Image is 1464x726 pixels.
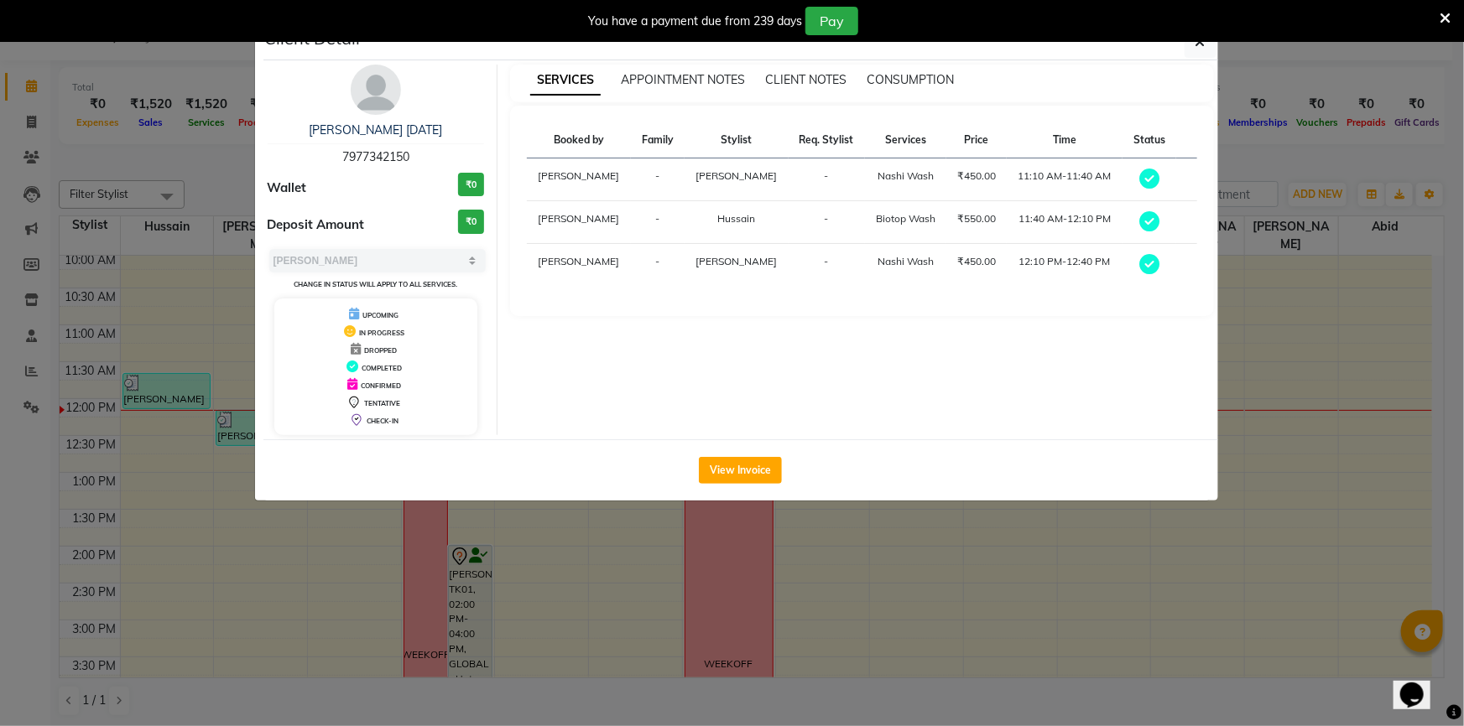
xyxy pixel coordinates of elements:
[362,311,399,319] span: UPCOMING
[956,211,997,226] div: ₹550.00
[621,72,745,87] span: APPOINTMENT NOTES
[1394,659,1447,709] iframe: chat widget
[699,457,782,484] button: View Invoice
[359,329,404,337] span: IN PROGRESS
[1007,158,1123,201] td: 11:10 AM-11:40 AM
[789,158,865,201] td: -
[1007,122,1123,158] th: Time
[458,210,484,234] h3: ₹0
[875,254,936,269] div: Nashi Wash
[268,179,307,198] span: Wallet
[527,158,631,201] td: [PERSON_NAME]
[1007,201,1123,244] td: 11:40 AM-12:10 PM
[946,122,1007,158] th: Price
[342,149,409,164] span: 7977342150
[631,122,685,158] th: Family
[685,122,789,158] th: Stylist
[631,201,685,244] td: -
[765,72,847,87] span: CLIENT NOTES
[362,364,402,372] span: COMPLETED
[294,280,457,288] small: Change in status will apply to all services.
[875,169,936,184] div: Nashi Wash
[875,211,936,226] div: Biotop Wash
[717,212,755,225] span: Hussain
[789,244,865,287] td: -
[527,122,631,158] th: Booked by
[956,254,997,269] div: ₹450.00
[364,399,400,407] span: TENTATIVE
[527,201,631,244] td: [PERSON_NAME]
[789,122,865,158] th: Req. Stylist
[268,215,365,235] span: Deposit Amount
[530,65,601,96] span: SERVICES
[696,169,777,182] span: [PERSON_NAME]
[1123,122,1176,158] th: Status
[588,13,802,30] div: You have a payment due from 239 days
[364,346,397,355] span: DROPPED
[696,255,777,267] span: [PERSON_NAME]
[789,201,865,244] td: -
[956,169,997,184] div: ₹450.00
[361,381,401,390] span: CONFIRMED
[631,244,685,287] td: -
[865,122,946,158] th: Services
[527,244,631,287] td: [PERSON_NAME]
[458,173,484,197] h3: ₹0
[309,122,442,137] a: [PERSON_NAME] [DATE]
[805,7,858,35] button: Pay
[631,158,685,201] td: -
[1007,244,1123,287] td: 12:10 PM-12:40 PM
[367,417,399,425] span: CHECK-IN
[351,65,401,115] img: avatar
[867,72,954,87] span: CONSUMPTION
